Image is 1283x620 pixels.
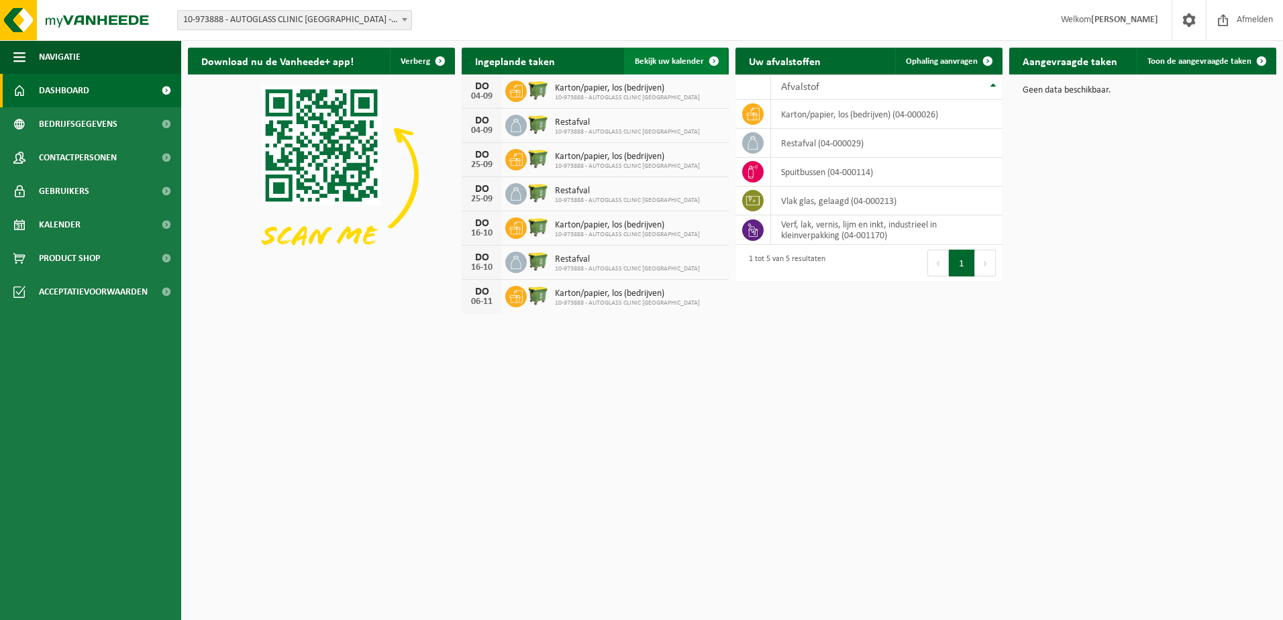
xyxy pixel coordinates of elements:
[527,284,550,307] img: WB-1100-HPE-GN-50
[555,220,700,231] span: Karton/papier, los (bedrijven)
[39,141,117,174] span: Contactpersonen
[771,100,1003,129] td: karton/papier, los (bedrijven) (04-000026)
[555,152,700,162] span: Karton/papier, los (bedrijven)
[390,48,454,74] button: Verberg
[468,115,495,126] div: DO
[555,289,700,299] span: Karton/papier, los (bedrijven)
[468,92,495,101] div: 04-09
[635,57,704,66] span: Bekijk uw kalender
[555,265,700,273] span: 10-973888 - AUTOGLASS CLINIC [GEOGRAPHIC_DATA]
[555,83,700,94] span: Karton/papier, los (bedrijven)
[527,147,550,170] img: WB-1100-HPE-GN-50
[527,181,550,204] img: WB-1100-HPE-GN-50
[468,160,495,170] div: 25-09
[949,250,975,276] button: 1
[468,195,495,204] div: 25-09
[468,229,495,238] div: 16-10
[555,117,700,128] span: Restafval
[39,174,89,208] span: Gebruikers
[555,299,700,307] span: 10-973888 - AUTOGLASS CLINIC [GEOGRAPHIC_DATA]
[771,129,1003,158] td: restafval (04-000029)
[178,11,411,30] span: 10-973888 - AUTOGLASS CLINIC MECHELEN - MECHELEN
[462,48,568,74] h2: Ingeplande taken
[468,150,495,160] div: DO
[906,57,978,66] span: Ophaling aanvragen
[468,126,495,136] div: 04-09
[468,252,495,263] div: DO
[781,82,819,93] span: Afvalstof
[555,231,700,239] span: 10-973888 - AUTOGLASS CLINIC [GEOGRAPHIC_DATA]
[527,250,550,272] img: WB-1100-HPE-GN-50
[39,208,81,242] span: Kalender
[555,254,700,265] span: Restafval
[39,74,89,107] span: Dashboard
[1023,86,1263,95] p: Geen data beschikbaar.
[527,79,550,101] img: WB-1100-HPE-GN-50
[555,186,700,197] span: Restafval
[735,48,834,74] h2: Uw afvalstoffen
[468,297,495,307] div: 06-11
[39,275,148,309] span: Acceptatievoorwaarden
[555,162,700,170] span: 10-973888 - AUTOGLASS CLINIC [GEOGRAPHIC_DATA]
[468,184,495,195] div: DO
[975,250,996,276] button: Next
[555,94,700,102] span: 10-973888 - AUTOGLASS CLINIC [GEOGRAPHIC_DATA]
[39,242,100,275] span: Product Shop
[1147,57,1251,66] span: Toon de aangevraagde taken
[771,215,1003,245] td: verf, lak, vernis, lijm en inkt, industrieel in kleinverpakking (04-001170)
[468,218,495,229] div: DO
[771,187,1003,215] td: vlak glas, gelaagd (04-000213)
[624,48,727,74] a: Bekijk uw kalender
[555,197,700,205] span: 10-973888 - AUTOGLASS CLINIC [GEOGRAPHIC_DATA]
[401,57,430,66] span: Verberg
[39,107,117,141] span: Bedrijfsgegevens
[771,158,1003,187] td: spuitbussen (04-000114)
[527,215,550,238] img: WB-1100-HPE-GN-50
[468,263,495,272] div: 16-10
[1009,48,1131,74] h2: Aangevraagde taken
[188,48,367,74] h2: Download nu de Vanheede+ app!
[177,10,412,30] span: 10-973888 - AUTOGLASS CLINIC MECHELEN - MECHELEN
[39,40,81,74] span: Navigatie
[468,81,495,92] div: DO
[1137,48,1275,74] a: Toon de aangevraagde taken
[1091,15,1158,25] strong: [PERSON_NAME]
[927,250,949,276] button: Previous
[188,74,455,275] img: Download de VHEPlus App
[895,48,1001,74] a: Ophaling aanvragen
[527,113,550,136] img: WB-1100-HPE-GN-50
[468,287,495,297] div: DO
[742,248,825,278] div: 1 tot 5 van 5 resultaten
[555,128,700,136] span: 10-973888 - AUTOGLASS CLINIC [GEOGRAPHIC_DATA]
